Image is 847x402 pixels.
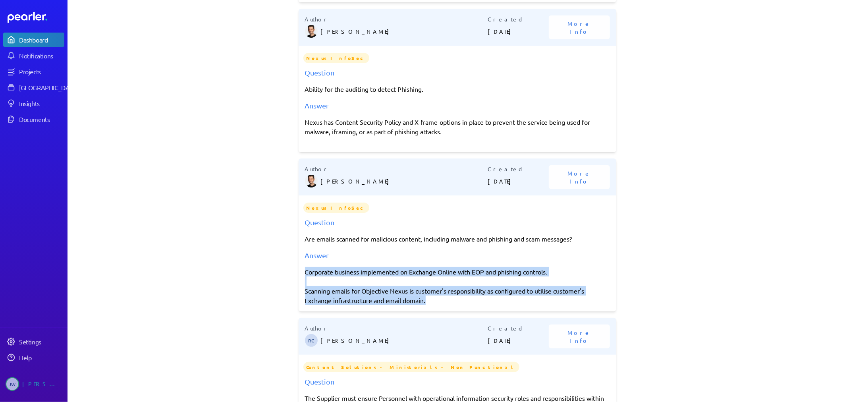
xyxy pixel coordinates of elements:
[305,100,610,111] div: Answer
[488,15,549,23] p: Created
[19,354,64,361] div: Help
[321,332,488,348] p: [PERSON_NAME]
[3,112,64,126] a: Documents
[558,169,600,185] span: More Info
[19,36,64,44] div: Dashboard
[488,23,549,39] p: [DATE]
[3,33,64,47] a: Dashboard
[22,377,62,391] div: [PERSON_NAME]
[19,338,64,346] div: Settings
[305,267,610,276] p: Corporate business implemented on Exchange Online with EOP and phishing controls.
[6,377,19,391] span: Jeremy Williams
[305,250,610,261] div: Answer
[305,286,610,305] p: Scanning emails for Objective Nexus is customer's responsibility as configured to utilise custome...
[305,67,610,78] div: Question
[3,350,64,365] a: Help
[3,334,64,349] a: Settings
[19,68,64,75] div: Projects
[488,332,549,348] p: [DATE]
[321,23,488,39] p: [PERSON_NAME]
[19,115,64,123] div: Documents
[3,64,64,79] a: Projects
[3,80,64,95] a: [GEOGRAPHIC_DATA]
[305,376,610,387] div: Question
[558,19,600,35] span: More Info
[488,324,549,332] p: Created
[305,15,488,23] p: Author
[305,334,318,347] span: Robert Craig
[305,234,610,244] p: Are emails scanned for malicious content, including malware and phishing and scam messages?
[305,25,318,38] img: James Layton
[488,165,549,173] p: Created
[303,53,369,63] span: Nexus InfoSec
[303,203,369,213] span: Nexus InfoSec
[549,325,610,348] button: More Info
[305,117,610,136] p: Nexus has Content Security Policy and X-frame-options in place to prevent the service being used ...
[3,96,64,110] a: Insights
[305,324,488,332] p: Author
[549,165,610,189] button: More Info
[488,173,549,189] p: [DATE]
[549,15,610,39] button: More Info
[303,362,519,372] span: Content Solutions - Ministerials - Non Functional
[3,374,64,394] a: JW[PERSON_NAME]
[3,48,64,63] a: Notifications
[321,173,488,189] p: [PERSON_NAME]
[19,52,64,60] div: Notifications
[305,165,488,173] p: Author
[8,12,64,23] a: Dashboard
[19,83,78,91] div: [GEOGRAPHIC_DATA]
[305,84,610,94] p: Ability for the auditing to detect Phishing.
[305,175,318,187] img: James Layton
[19,99,64,107] div: Insights
[305,217,610,228] div: Question
[558,329,600,344] span: More Info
